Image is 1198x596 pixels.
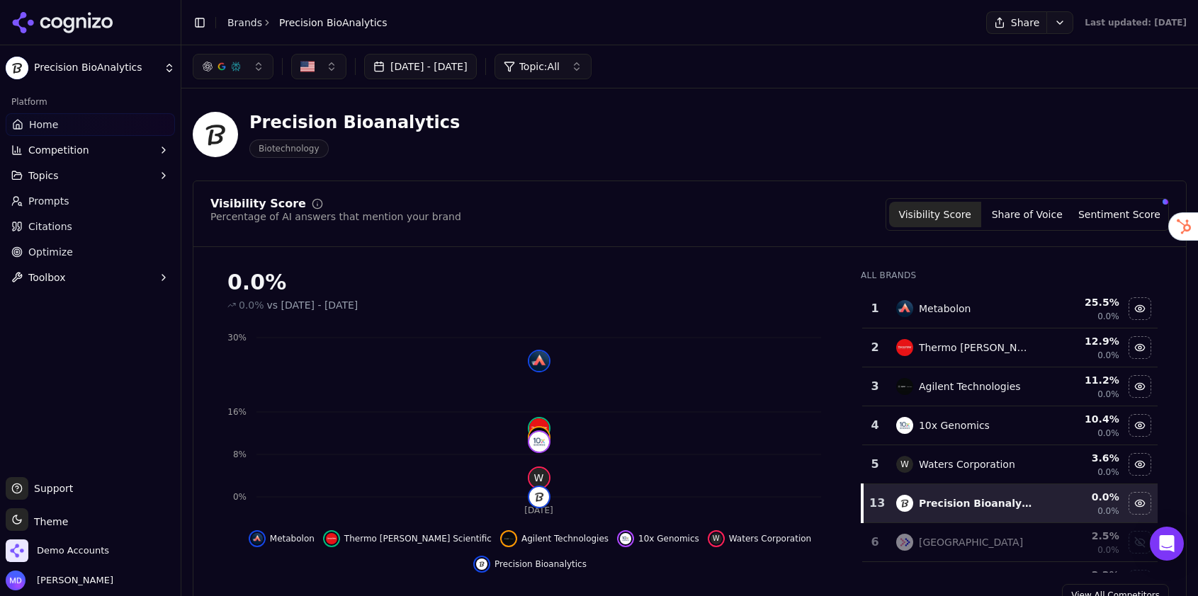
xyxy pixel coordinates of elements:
div: Thermo [PERSON_NAME] Scientific [919,340,1032,355]
button: Toolbox [6,266,175,289]
div: Last updated: [DATE] [1085,17,1187,28]
img: precision bioanalytics [529,487,549,507]
div: [GEOGRAPHIC_DATA] [919,535,1023,549]
button: Hide waters corporation data [708,530,811,547]
div: 10x Genomics [919,418,990,432]
button: Hide precision bioanalytics data [473,556,587,573]
img: precision bioanalytics [896,495,913,512]
tr: 5WWaters Corporation3.6%0.0%Hide waters corporation data [862,445,1158,484]
button: Hide thermo fisher scientific data [323,530,492,547]
div: 2.5 % [1044,529,1119,543]
div: Visibility Score [210,198,306,210]
div: Open Intercom Messenger [1150,527,1184,561]
button: Visibility Score [889,202,981,227]
span: Agilent Technologies [521,533,609,544]
span: [PERSON_NAME] [31,574,113,587]
span: Theme [28,516,68,527]
div: Precision Bioanalytics [919,496,1032,510]
span: 0.0% [1097,505,1119,517]
a: Prompts [6,190,175,212]
button: Share of Voice [981,202,1073,227]
img: Demo Accounts [6,539,28,562]
button: Share [986,11,1046,34]
span: W [896,456,913,473]
span: Demo Accounts [37,544,109,557]
button: Sentiment Score [1073,202,1165,227]
span: Waters Corporation [729,533,811,544]
span: 0.0% [239,298,264,312]
span: Precision Bioanalytics [495,558,587,570]
img: agilent technologies [529,428,549,447]
img: metabolon [896,300,913,317]
button: Show bruker corporation data [1129,570,1151,592]
button: Competition [6,139,175,161]
div: 11.2 % [1044,373,1119,387]
tr: 6cellenion[GEOGRAPHIC_DATA]2.5%0.0%Show cellenion data [862,523,1158,562]
div: Agilent Technologies [919,379,1021,394]
div: 3 [868,378,882,395]
span: Toolbox [28,270,66,285]
div: 0.0% [227,270,832,295]
div: 2.2 % [1044,568,1119,582]
div: 6 [868,534,882,551]
a: Optimize [6,241,175,263]
img: thermo fisher scientific [529,418,549,438]
button: Open organization switcher [6,539,109,562]
img: Melissa Dowd [6,571,26,590]
button: Hide waters corporation data [1129,453,1151,476]
div: Percentage of AI answers that mention your brand [210,210,461,224]
tspan: 16% [227,407,247,417]
span: Competition [28,143,89,157]
img: precision bioanalytics [476,558,487,570]
div: All Brands [861,270,1158,281]
tspan: [DATE] [524,505,553,515]
span: Metabolon [270,533,315,544]
tr: 3agilent technologiesAgilent Technologies11.2%0.0%Hide agilent technologies data [862,367,1158,406]
button: Hide agilent technologies data [1129,375,1151,398]
button: Hide agilent technologies data [500,530,609,547]
span: Prompts [28,194,69,208]
span: Home [29,118,58,132]
button: Hide 10x genomics data [617,530,699,547]
img: metabolon [252,533,263,544]
button: Topics [6,164,175,187]
button: Open user button [6,571,113,590]
span: Optimize [28,245,73,259]
img: 10x genomics [896,417,913,434]
div: Metabolon [919,302,971,316]
button: Hide 10x genomics data [1129,414,1151,437]
span: 0.0% [1097,544,1119,556]
button: Show cellenion data [1129,531,1151,554]
nav: breadcrumb [227,16,388,30]
img: agilent technologies [503,533,514,544]
span: Citations [28,219,72,234]
span: vs [DATE] - [DATE] [267,298,358,312]
tspan: 8% [233,449,247,459]
img: Precision BioAnalytics [6,57,28,79]
div: 3.6 % [1044,451,1119,465]
span: Topic: All [519,59,560,74]
span: 0.0% [1097,389,1119,400]
img: metabolon [529,351,549,371]
a: Home [6,113,175,136]
span: 0.0% [1097,428,1119,439]
div: 2 [868,339,882,356]
span: W [711,533,722,544]
div: 1 [868,300,882,317]
button: [DATE] - [DATE] [364,54,477,79]
button: Hide metabolon data [249,530,315,547]
img: cellenion [896,534,913,551]
tspan: 30% [227,333,247,343]
div: 0.0 % [1044,490,1119,504]
a: Brands [227,17,262,28]
img: US [300,59,315,74]
img: 10x genomics [529,432,549,452]
span: 0.0% [1097,311,1119,322]
span: Precision BioAnalytics [34,62,158,74]
button: Hide thermo fisher scientific data [1129,336,1151,359]
span: Precision BioAnalytics [279,16,388,30]
div: 25.5 % [1044,295,1119,309]
tr: 410x genomics10x Genomics10.4%0.0%Hide 10x genomics data [862,406,1158,445]
button: Hide precision bioanalytics data [1129,492,1151,515]
img: thermo fisher scientific [896,339,913,356]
